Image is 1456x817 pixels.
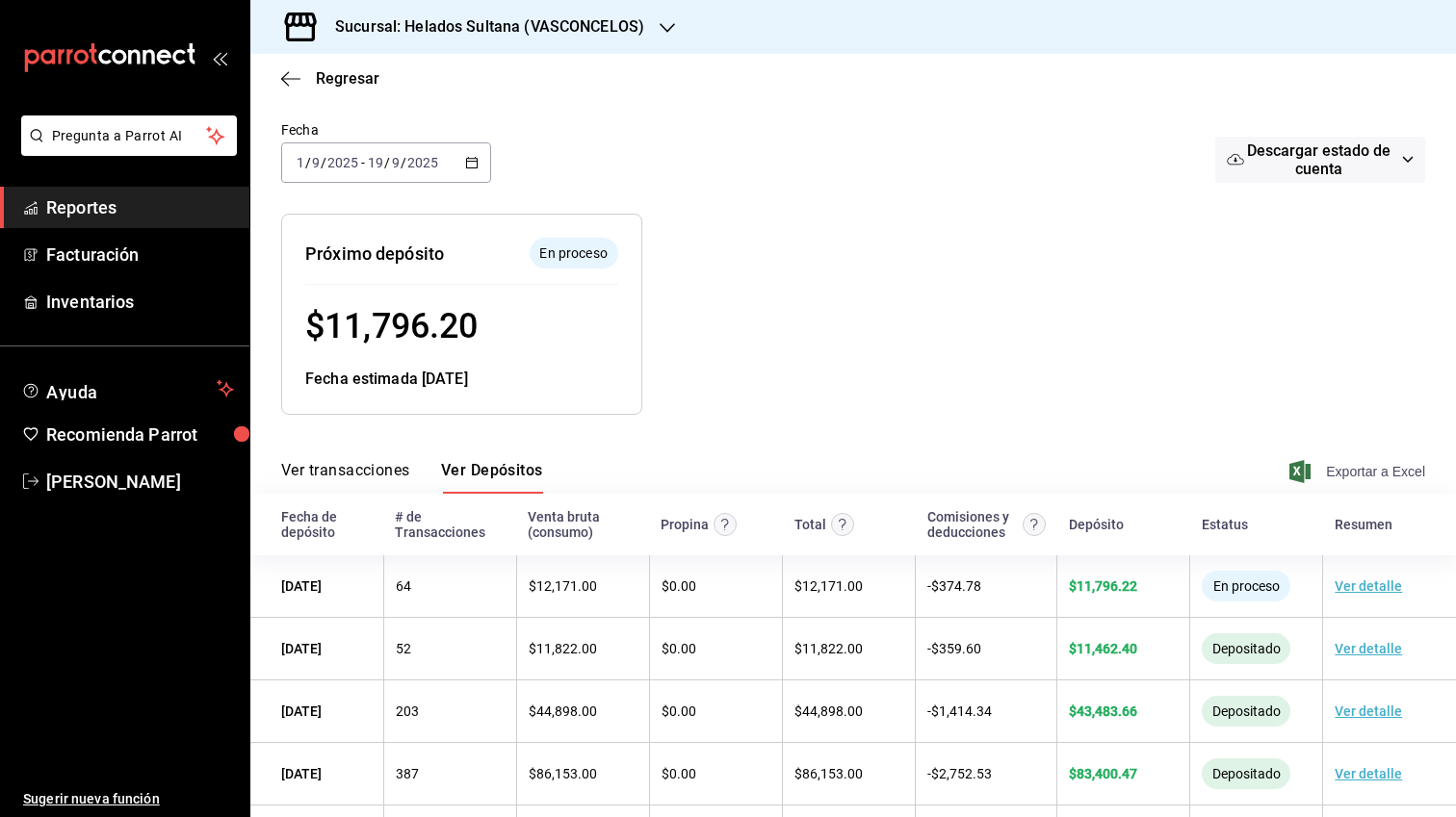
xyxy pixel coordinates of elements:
[794,703,863,719] span: $ 44,898.00
[831,513,854,536] svg: Este monto equivale al total de la venta más otros abonos antes de aplicar comisión e IVA.
[250,743,383,805] td: [DATE]
[401,155,406,170] span: /
[305,306,478,346] span: $ 11,796.20
[927,578,981,594] span: - $ 374.78
[649,618,782,680] td: $0.00
[46,377,209,400] span: Ayuda
[794,517,826,532] div: Total
[1335,766,1402,781] a: Ver detalle
[1202,571,1290,601] div: El depósito aún no se ha enviado a tu cuenta bancaria.
[305,368,618,391] div: Fecha estimada [DATE]
[296,155,305,170] input: --
[1202,633,1290,664] div: El monto ha sido enviado a tu cuenta bancaria. Puede tardar en verse reflejado, según la entidad ...
[794,641,863,656] span: $ 11,822.00
[1202,696,1290,727] div: El monto ha sido enviado a tu cuenta bancaria. Puede tardar en verse reflejado, según la entidad ...
[927,766,992,781] span: - $ 2,752.53
[383,680,516,743] td: 203
[46,421,234,447] span: Recomienda Parrot
[529,578,597,594] span: $ 12,171.00
[714,513,737,536] svg: Las propinas mostradas excluyen toda configuración de retención.
[532,243,614,264] span: En proceso
[649,555,782,618] td: $0.00
[1215,137,1425,183] button: Descargar estado de cuenta
[1069,703,1137,719] span: $ 43,483.66
[321,155,326,170] span: /
[383,743,516,805] td: 387
[1335,641,1402,656] a: Ver detalle
[395,509,505,540] div: # de Transacciones
[326,155,359,170] input: ----
[1335,578,1402,594] a: Ver detalle
[311,155,321,170] input: --
[316,69,379,88] span: Regresar
[1206,578,1287,594] span: En proceso
[281,461,410,494] button: Ver transacciones
[794,766,863,781] span: $ 86,153.00
[927,641,981,656] span: - $ 359.60
[1293,460,1425,483] button: Exportar a Excel
[529,703,597,719] span: $ 44,898.00
[23,789,234,809] span: Sugerir nueva función
[649,743,782,805] td: $0.00
[305,241,444,267] div: Próximo depósito
[13,140,237,160] a: Pregunta a Parrot AI
[320,15,644,38] h3: Sucursal: Helados Sultana (VASCONCELOS)
[384,155,390,170] span: /
[661,517,709,532] div: Propina
[649,680,782,743] td: $0.00
[1069,517,1124,532] div: Depósito
[46,469,234,495] span: [PERSON_NAME]
[361,155,365,170] span: -
[250,555,383,618] td: [DATE]
[250,618,383,680] td: [DATE]
[794,578,863,594] span: $ 12,171.00
[441,461,543,494] button: Ver Depósitos
[46,194,234,220] span: Reportes
[21,115,237,156] button: Pregunta a Parrot AI
[367,155,384,170] input: --
[1069,578,1137,594] span: $ 11,796.22
[1202,517,1248,532] div: Estatus
[1335,703,1402,719] a: Ver detalle
[250,680,383,743] td: [DATE]
[530,238,618,268] div: El depósito aún no se ha enviado a tu cuenta bancaria.
[391,155,401,170] input: --
[927,703,992,719] span: - $ 1,414.34
[1335,517,1392,532] div: Resumen
[1205,641,1288,656] span: Depositado
[46,242,234,268] span: Facturación
[1069,641,1137,656] span: $ 11,462.40
[281,69,379,88] button: Regresar
[529,641,597,656] span: $ 11,822.00
[383,555,516,618] td: 64
[528,509,637,540] div: Venta bruta (consumo)
[281,461,543,494] div: navigation tabs
[1205,703,1288,719] span: Depositado
[305,155,311,170] span: /
[281,509,372,540] div: Fecha de depósito
[529,766,597,781] span: $ 86,153.00
[1202,758,1290,789] div: El monto ha sido enviado a tu cuenta bancaria. Puede tardar en verse reflejado, según la entidad ...
[1069,766,1137,781] span: $ 83,400.47
[1023,513,1046,536] svg: Contempla comisión de ventas y propinas, IVA, cancelaciones y devoluciones.
[281,123,491,137] label: Fecha
[927,509,1018,540] div: Comisiones y deducciones
[1244,141,1394,178] span: Descargar estado de cuenta
[406,155,439,170] input: ----
[212,50,227,65] button: open_drawer_menu
[383,618,516,680] td: 52
[46,289,234,315] span: Inventarios
[1205,766,1288,781] span: Depositado
[52,126,207,146] span: Pregunta a Parrot AI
